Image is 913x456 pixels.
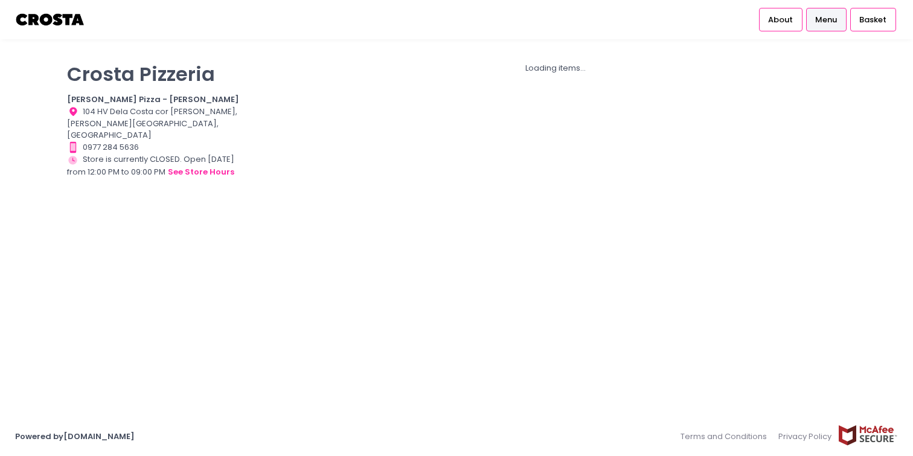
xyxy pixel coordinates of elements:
div: Loading items... [266,62,846,74]
div: 0977 284 5636 [67,141,251,153]
span: Basket [859,14,886,26]
p: Crosta Pizzeria [67,62,251,86]
span: About [768,14,793,26]
a: Terms and Conditions [681,425,773,448]
div: 104 HV Dela Costa cor [PERSON_NAME], [PERSON_NAME][GEOGRAPHIC_DATA], [GEOGRAPHIC_DATA] [67,106,251,141]
a: About [759,8,802,31]
a: Privacy Policy [773,425,838,448]
b: [PERSON_NAME] Pizza - [PERSON_NAME] [67,94,239,105]
a: Powered by[DOMAIN_NAME] [15,431,135,442]
a: Menu [806,8,847,31]
div: Store is currently CLOSED. Open [DATE] from 12:00 PM to 09:00 PM [67,153,251,179]
button: see store hours [167,165,235,179]
span: Menu [815,14,837,26]
img: logo [15,9,86,30]
img: mcafee-secure [838,425,898,446]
